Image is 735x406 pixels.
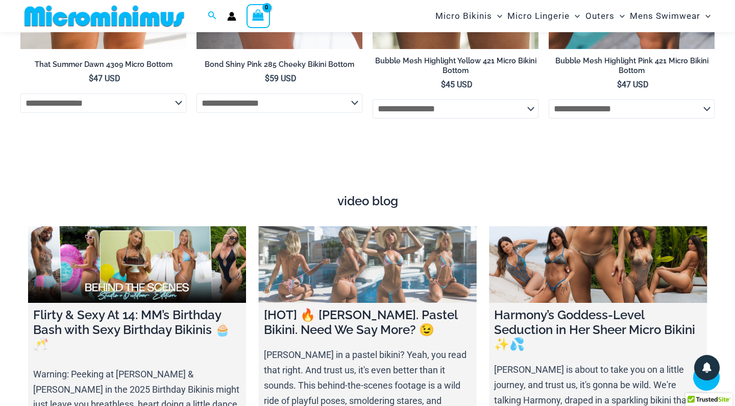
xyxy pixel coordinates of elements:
[208,10,217,22] a: Search icon link
[617,80,649,89] bdi: 47 USD
[265,74,269,83] span: $
[89,74,93,83] span: $
[20,5,188,28] img: MM SHOP LOGO FLAT
[570,3,580,29] span: Menu Toggle
[700,3,710,29] span: Menu Toggle
[265,74,297,83] bdi: 59 USD
[549,56,715,79] a: Bubble Mesh Highlight Pink 421 Micro Bikini Bottom
[492,3,502,29] span: Menu Toggle
[20,60,186,69] h2: That Summer Dawn 4309 Micro Bottom
[373,56,538,75] h2: Bubble Mesh Highlight Yellow 421 Micro Bikini Bottom
[630,3,700,29] span: Mens Swimwear
[431,2,715,31] nav: Site Navigation
[435,3,492,29] span: Micro Bikinis
[227,12,236,21] a: Account icon link
[507,3,570,29] span: Micro Lingerie
[441,80,473,89] bdi: 45 USD
[549,56,715,75] h2: Bubble Mesh Highlight Pink 421 Micro Bikini Bottom
[197,60,362,73] a: Bond Shiny Pink 285 Cheeky Bikini Bottom
[373,56,538,79] a: Bubble Mesh Highlight Yellow 421 Micro Bikini Bottom
[20,60,186,73] a: That Summer Dawn 4309 Micro Bottom
[494,308,702,352] h4: Harmony’s Goddess-Level Seduction in Her Sheer Micro Bikini ✨💦
[433,3,505,29] a: Micro BikinisMenu ToggleMenu Toggle
[89,74,120,83] bdi: 47 USD
[585,3,615,29] span: Outers
[615,3,625,29] span: Menu Toggle
[247,4,270,28] a: View Shopping Cart, empty
[617,80,622,89] span: $
[28,194,707,209] h4: video blog
[583,3,627,29] a: OutersMenu ToggleMenu Toggle
[33,308,241,352] h4: Flirty & Sexy At 14: MM’s Birthday Bash with Sexy Birthday Bikinis 🧁🥂
[259,226,477,303] a: [HOT] 🔥 Olivia. Pastel Bikini. Need We Say More? 😉
[441,80,446,89] span: $
[505,3,582,29] a: Micro LingerieMenu ToggleMenu Toggle
[627,3,713,29] a: Mens SwimwearMenu ToggleMenu Toggle
[197,60,362,69] h2: Bond Shiny Pink 285 Cheeky Bikini Bottom
[264,308,472,338] h4: [HOT] 🔥 [PERSON_NAME]. Pastel Bikini. Need We Say More? 😉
